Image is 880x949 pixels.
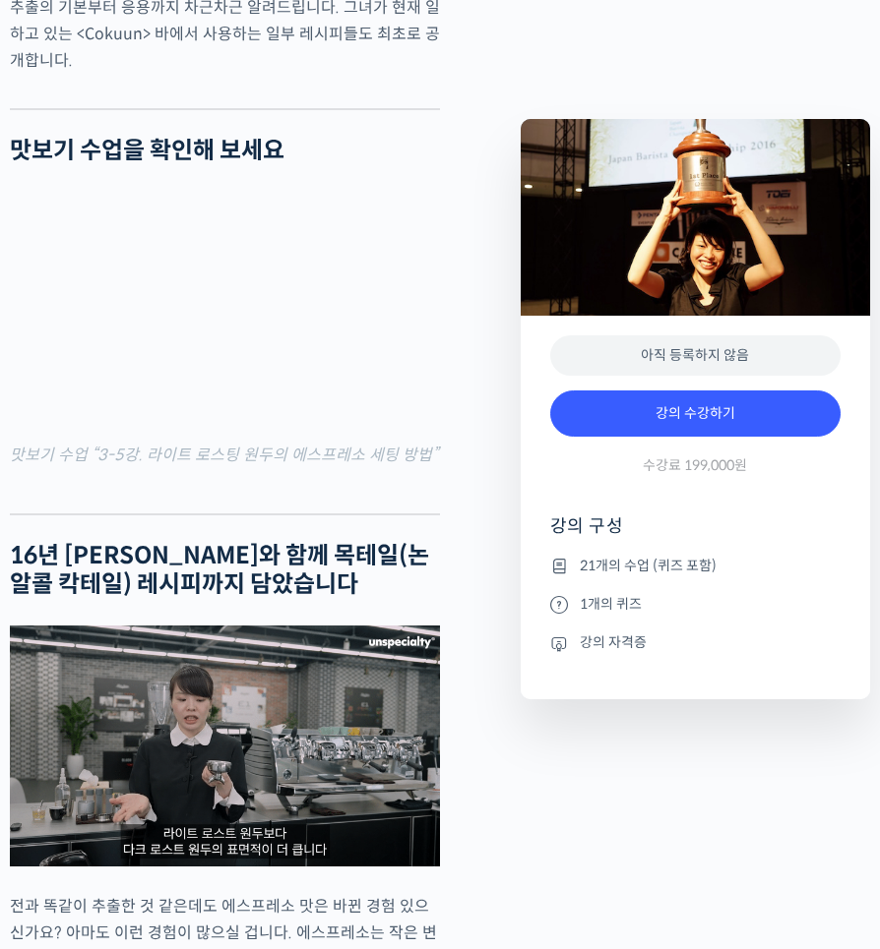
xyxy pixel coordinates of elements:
[643,456,747,475] span: 수강료 199,000원
[180,654,204,670] span: 대화
[304,653,328,669] span: 설정
[550,592,841,616] li: 1개의 퀴즈
[130,623,254,673] a: 대화
[254,623,378,673] a: 설정
[62,653,74,669] span: 홈
[10,542,440,599] h2: 16년 [PERSON_NAME]와 함께 목테일(논알콜 칵테일) 레시피까지 담았습니다
[550,335,841,376] div: 아직 등록하지 않음
[550,390,841,438] a: 강의 수강하기
[550,631,841,655] li: 강의 자격증
[550,514,841,554] h4: 강의 구성
[10,445,438,465] mark: 맛보기 수업 “3-5강. 라이트 로스팅 원두의 에스프레소 세팅 방법”
[6,623,130,673] a: 홈
[10,137,440,165] h2: 맛보기 수업을 확인해 보세요
[550,554,841,577] li: 21개의 수업 (퀴즈 포함)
